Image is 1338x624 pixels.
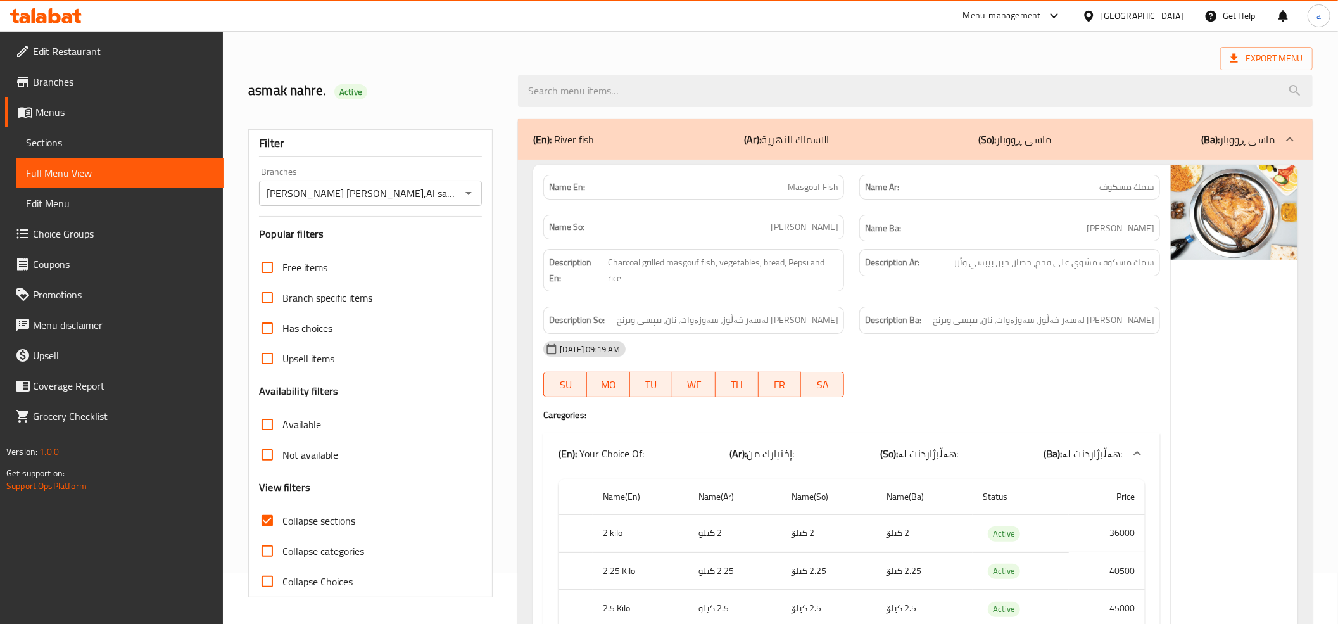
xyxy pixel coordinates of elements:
button: TH [716,372,759,397]
th: Status [973,479,1069,515]
th: Name(So) [781,479,876,515]
span: Collapse categories [282,544,364,559]
span: TH [721,376,754,394]
span: SU [549,376,582,394]
b: (Ba): [1044,444,1062,463]
h3: Availability filters [259,384,338,398]
td: 2 کیلۆ [876,515,973,552]
td: 40500 [1069,552,1145,590]
span: Active [334,86,367,98]
span: Coupons [33,257,213,272]
span: Masgouf Fish [788,181,838,194]
span: Menus [35,105,213,120]
span: Export Menu [1220,47,1313,70]
a: Grocery Checklist [5,401,224,431]
span: MO [592,376,625,394]
div: Active [988,564,1020,579]
a: Coverage Report [5,371,224,401]
span: Active [988,526,1020,541]
p: ماسی ڕووبار [1201,132,1275,147]
p: ماسی ڕووبار [978,132,1051,147]
div: [GEOGRAPHIC_DATA] [1101,9,1184,23]
th: Name(Ar) [688,479,781,515]
h4: Caregories: [543,409,1160,421]
button: SU [543,372,587,397]
span: سمك مسكوف [1099,181,1154,194]
b: (So): [880,444,898,463]
h3: Popular filters [259,227,482,241]
strong: Description En: [549,255,605,286]
a: Full Menu View [16,158,224,188]
th: Name(En) [593,479,689,515]
span: Menu disclaimer [33,317,213,333]
span: Collapse Choices [282,574,353,589]
strong: Name En: [549,181,585,194]
a: Support.OpsPlatform [6,478,87,494]
span: Promotions [33,287,213,302]
span: TU [635,376,668,394]
strong: Name Ar: [865,181,899,194]
button: FR [759,372,802,397]
strong: Description Ba: [865,312,921,328]
span: Sections [26,135,213,150]
td: 2 کیلۆ [781,515,876,552]
th: 2.25 Kilo [593,552,689,590]
div: (En): Your Choice Of:(Ar):إختيارك من:(So):هەڵبژاردنت لە:(Ba):هەڵبژاردنت لە: [543,433,1160,474]
img: Asmak_Ali_Al_Wasif%D8%B3%D9%85%D9%83_%D9%85%D8%B3%D9%83638620116217670725.jpg [1171,165,1297,260]
b: (Ar): [730,444,747,463]
b: (Ar): [744,130,761,149]
td: 2.25 کیلۆ [876,552,973,590]
a: Sections [16,127,224,158]
span: Branches [33,74,213,89]
span: Export Menu [1230,51,1303,67]
span: Version: [6,443,37,460]
div: (En): River fish(Ar):الاسماك النهرية(So):ماسی ڕووبار(Ba):ماسی ڕووبار [518,119,1313,160]
h2: asmak nahre. [248,81,503,100]
span: SA [806,376,839,394]
th: 2 kilo [593,515,689,552]
span: Branch specific items [282,290,372,305]
span: 1.0.0 [39,443,59,460]
th: Price [1069,479,1145,515]
span: إختيارك من: [747,444,795,463]
div: Active [988,602,1020,617]
span: a [1316,9,1321,23]
td: 36000 [1069,515,1145,552]
span: [PERSON_NAME] [1087,220,1154,236]
span: Charcoal grilled masgouf fish, vegetables, bread, Pepsi and rice [608,255,838,286]
b: (So): [978,130,996,149]
a: Choice Groups [5,219,224,249]
span: Edit Restaurant [33,44,213,59]
a: Edit Menu [16,188,224,219]
p: River fish [533,132,594,147]
strong: Description So: [549,312,605,328]
a: Upsell [5,340,224,371]
span: Available [282,417,321,432]
span: FR [764,376,797,394]
span: ماسی مەسگوف لەسەر خەڵوز، سەوزەوات، نان، بیپسی وبرنج [933,312,1154,328]
span: Full Menu View [26,165,213,181]
strong: Description Ar: [865,255,919,271]
p: Your Choice Of: [559,446,644,461]
a: Menus [5,97,224,127]
button: WE [672,372,716,397]
span: Get support on: [6,465,65,481]
b: (Ba): [1201,130,1220,149]
b: (En): [533,130,552,149]
span: [DATE] 09:19 AM [555,343,625,355]
a: Edit Restaurant [5,36,224,67]
span: Edit Menu [26,196,213,211]
strong: Name Ba: [865,220,901,236]
b: (En): [559,444,577,463]
span: Coverage Report [33,378,213,393]
button: MO [587,372,630,397]
div: Filter [259,130,482,157]
span: Upsell [33,348,213,363]
td: 2.25 کیلۆ [781,552,876,590]
th: Name(Ba) [876,479,973,515]
span: Free items [282,260,327,275]
span: هەڵبژاردنت لە: [898,444,958,463]
p: الاسماك النهرية [744,132,829,147]
td: 2.25 كيلو [688,552,781,590]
